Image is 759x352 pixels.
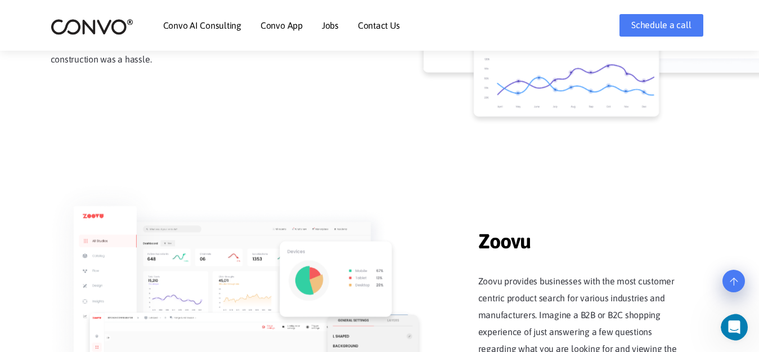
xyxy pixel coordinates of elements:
[721,314,756,341] iframe: Intercom live chat
[478,212,692,256] span: Zoovu
[51,18,133,35] img: logo_2.png
[358,21,400,30] a: Contact Us
[619,14,703,37] a: Schedule a call
[261,21,303,30] a: Convo App
[322,21,339,30] a: Jobs
[163,21,241,30] a: Convo AI Consulting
